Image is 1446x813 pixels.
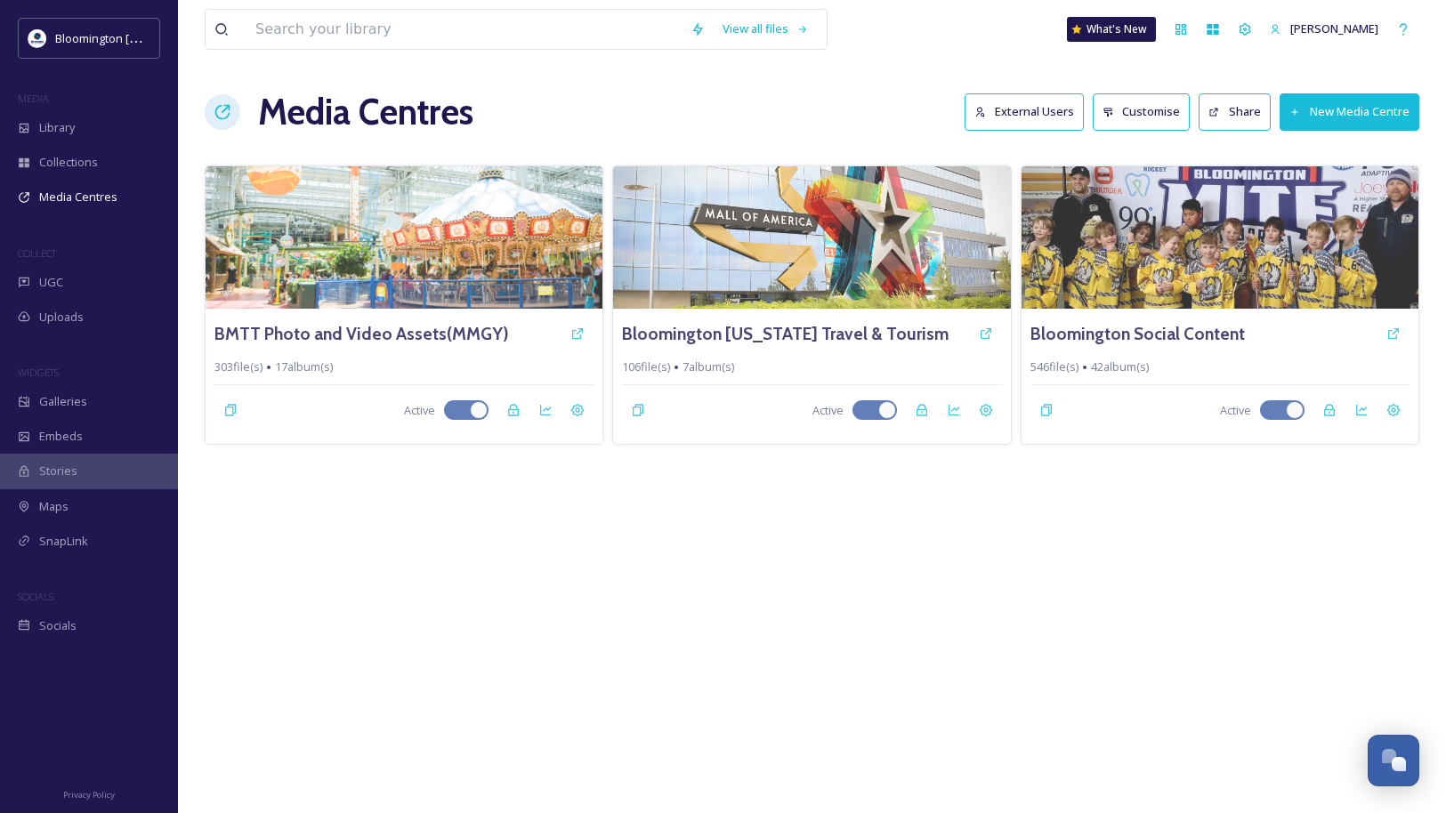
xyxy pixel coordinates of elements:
[404,402,435,419] span: Active
[1280,93,1419,130] button: New Media Centre
[965,93,1093,130] a: External Users
[39,428,83,445] span: Embeds
[1067,17,1156,42] a: What's New
[622,321,949,347] a: Bloomington [US_STATE] Travel & Tourism
[39,617,77,634] span: Socials
[39,154,98,171] span: Collections
[812,402,844,419] span: Active
[214,358,263,375] span: 303 file(s)
[275,358,333,375] span: 17 album(s)
[39,274,63,291] span: UGC
[63,783,115,804] a: Privacy Policy
[965,93,1084,130] button: External Users
[214,321,509,347] a: BMTT Photo and Video Assets(MMGY)
[18,366,59,379] span: WIDGETS
[1091,358,1149,375] span: 42 album(s)
[39,463,77,479] span: Stories
[39,309,84,326] span: Uploads
[1093,93,1191,130] button: Customise
[714,12,818,46] a: View all files
[1022,166,1418,309] img: 8dbfbdccb300e0d3e1b74956cfdbed3562abf7e001467a6d0cbd52bde23fa5a7.jpg
[1030,358,1078,375] span: 546 file(s)
[206,166,602,309] img: DSC_2610.jpg
[18,92,49,105] span: MEDIA
[1290,20,1378,36] span: [PERSON_NAME]
[622,358,670,375] span: 106 file(s)
[683,358,734,375] span: 7 album(s)
[18,590,53,603] span: SOCIALS
[28,29,46,47] img: 429649847_804695101686009_1723528578384153789_n.jpg
[1199,93,1271,130] button: Share
[63,789,115,801] span: Privacy Policy
[1261,12,1387,46] a: [PERSON_NAME]
[613,166,1010,309] img: Star%26Ribbon%20MOA-2852.jpg
[39,498,69,515] span: Maps
[55,29,278,46] span: Bloomington [US_STATE] Travel & Tourism
[1030,321,1245,347] a: Bloomington Social Content
[1093,93,1200,130] a: Customise
[258,85,473,139] h1: Media Centres
[39,119,75,136] span: Library
[1368,735,1419,786] button: Open Chat
[1220,402,1251,419] span: Active
[246,10,682,49] input: Search your library
[39,393,87,410] span: Galleries
[18,246,56,260] span: COLLECT
[39,189,117,205] span: Media Centres
[39,533,88,550] span: SnapLink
